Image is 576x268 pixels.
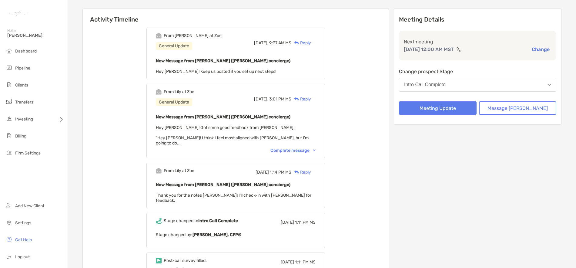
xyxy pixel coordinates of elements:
div: Intro Call Complete [404,82,446,87]
span: 9:37 AM MS [269,40,291,46]
b: New Message from [PERSON_NAME] ([PERSON_NAME] concierge) [156,182,290,187]
div: Stage changed to [164,218,238,223]
span: Investing [15,117,33,122]
span: 1:14 PM MS [270,170,291,175]
div: General Update [156,42,192,50]
span: Pipeline [15,66,30,71]
span: 3:01 PM MS [269,97,291,102]
span: Dashboard [15,49,37,54]
span: Firm Settings [15,151,41,156]
img: Event icon [156,89,162,95]
img: Zoe Logo [7,2,29,24]
div: Reply [291,169,311,175]
p: Change prospect Stage [399,68,556,75]
img: communication type [456,47,462,52]
b: New Message from [PERSON_NAME] ([PERSON_NAME] concierge) [156,58,290,63]
p: Next meeting [404,38,551,46]
img: Event icon [156,258,162,263]
div: From Lily at Zoe [164,89,194,94]
div: From [PERSON_NAME] at Zoe [164,33,222,38]
button: Intro Call Complete [399,78,556,92]
span: Transfers [15,100,33,105]
img: investing icon [5,115,13,122]
img: Event icon [156,168,162,174]
h6: Activity Timeline [83,8,389,23]
img: add_new_client icon [5,202,13,209]
img: Reply icon [294,41,299,45]
img: transfers icon [5,98,13,105]
div: Complete message [270,148,316,153]
img: dashboard icon [5,47,13,54]
button: Message [PERSON_NAME] [479,101,557,115]
img: Open dropdown arrow [548,84,551,86]
img: logout icon [5,253,13,260]
span: Billing [15,134,26,139]
div: Post-call survey filled. [164,258,207,263]
p: [DATE] 12:00 AM MST [404,46,454,53]
p: Stage changed by: [156,231,316,239]
span: [PERSON_NAME]! [7,33,64,38]
span: Hey [PERSON_NAME]! Got some good feedback from [PERSON_NAME]. "Hey [PERSON_NAME]! I think I feel ... [156,125,309,146]
p: Meeting Details [399,16,556,23]
img: billing icon [5,132,13,139]
span: 1:11 PM MS [295,260,316,265]
span: Add New Client [15,203,44,209]
b: New Message from [PERSON_NAME] ([PERSON_NAME] concierge) [156,114,290,120]
span: [DATE], [254,40,268,46]
span: Log out [15,254,30,260]
img: Chevron icon [313,149,316,151]
span: Clients [15,83,28,88]
img: clients icon [5,81,13,88]
span: Get Help [15,237,32,243]
span: Settings [15,220,31,226]
img: firm-settings icon [5,149,13,156]
img: Reply icon [294,170,299,174]
button: Change [530,46,551,53]
span: Thank you for the notes [PERSON_NAME]! I'll check-in with [PERSON_NAME] for feedback. [156,193,311,203]
span: [DATE] [281,220,294,225]
span: [DATE] [256,170,269,175]
img: get-help icon [5,236,13,243]
span: Hey [PERSON_NAME]! Keep us posted if you set up next steps! [156,69,276,74]
img: Reply icon [294,97,299,101]
span: [DATE] [281,260,294,265]
div: Reply [291,40,311,46]
b: Intro Call Complete [198,218,238,223]
b: [PERSON_NAME], CFP® [193,232,241,237]
img: Event icon [156,33,162,39]
div: Reply [291,96,311,102]
span: 1:11 PM MS [295,220,316,225]
button: Meeting Update [399,101,477,115]
span: [DATE], [254,97,268,102]
div: General Update [156,98,192,106]
img: settings icon [5,219,13,226]
div: From Lily at Zoe [164,168,194,173]
img: pipeline icon [5,64,13,71]
img: Event icon [156,218,162,224]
